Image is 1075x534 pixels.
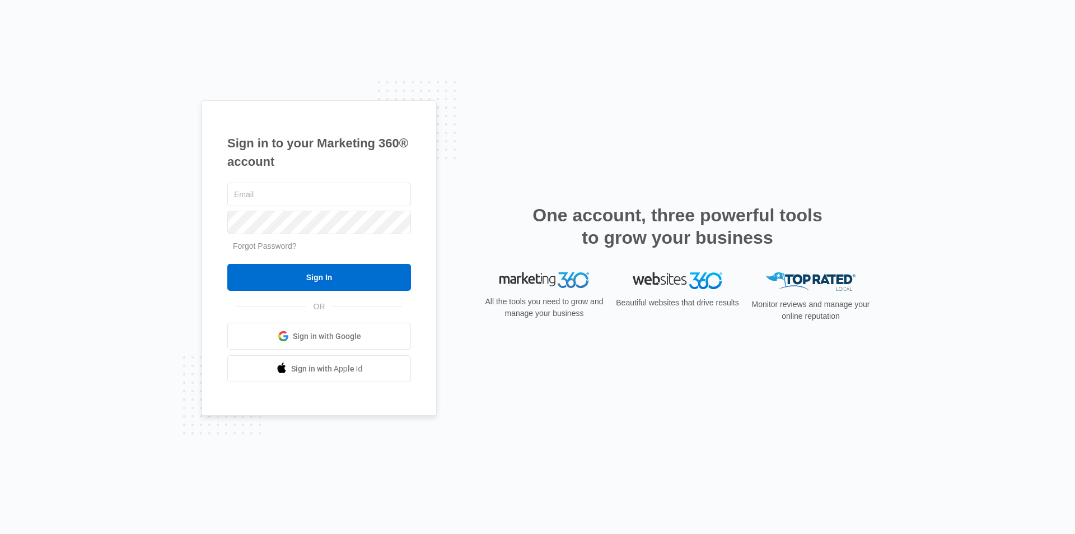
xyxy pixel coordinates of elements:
[233,242,297,250] a: Forgot Password?
[227,264,411,291] input: Sign In
[482,296,607,319] p: All the tools you need to grow and manage your business
[227,323,411,350] a: Sign in with Google
[499,272,589,288] img: Marketing 360
[529,204,826,249] h2: One account, three powerful tools to grow your business
[293,331,361,342] span: Sign in with Google
[227,183,411,206] input: Email
[227,355,411,382] a: Sign in with Apple Id
[615,297,740,309] p: Beautiful websites that drive results
[306,301,333,313] span: OR
[748,299,873,322] p: Monitor reviews and manage your online reputation
[766,272,856,291] img: Top Rated Local
[291,363,363,375] span: Sign in with Apple Id
[227,134,411,171] h1: Sign in to your Marketing 360® account
[633,272,722,289] img: Websites 360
